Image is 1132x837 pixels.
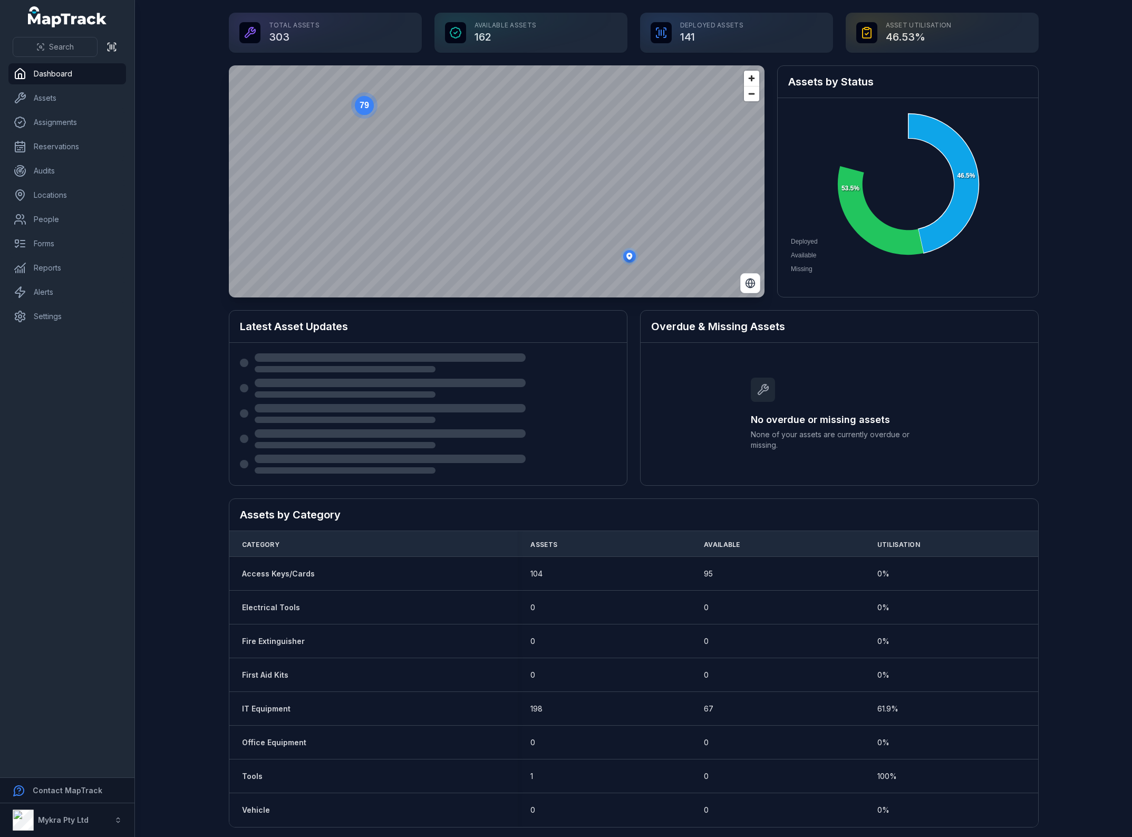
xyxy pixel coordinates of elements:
[8,88,126,109] a: Assets
[49,42,74,52] span: Search
[704,569,713,579] span: 95
[704,737,709,748] span: 0
[651,319,1028,334] h2: Overdue & Missing Assets
[530,771,533,782] span: 1
[530,602,535,613] span: 0
[877,771,897,782] span: 100 %
[8,257,126,278] a: Reports
[242,704,291,714] a: IT Equipment
[242,569,315,579] a: Access Keys/Cards
[360,101,369,110] text: 79
[530,541,557,549] span: Assets
[704,771,709,782] span: 0
[33,786,102,795] strong: Contact MapTrack
[530,670,535,680] span: 0
[38,815,89,824] strong: Mykra Pty Ltd
[240,319,616,334] h2: Latest Asset Updates
[744,71,759,86] button: Zoom in
[791,252,816,259] span: Available
[791,265,812,273] span: Missing
[530,636,535,647] span: 0
[242,805,270,815] a: Vehicle
[704,704,713,714] span: 67
[704,541,740,549] span: Available
[242,636,305,647] a: Fire Extinguisher
[8,209,126,230] a: People
[704,636,709,647] span: 0
[704,602,709,613] span: 0
[8,63,126,84] a: Dashboard
[530,704,543,714] span: 198
[877,737,889,748] span: 0 %
[530,569,543,579] span: 104
[242,602,300,613] a: Electrical Tools
[877,602,889,613] span: 0 %
[8,306,126,327] a: Settings
[8,136,126,157] a: Reservations
[877,636,889,647] span: 0 %
[8,282,126,303] a: Alerts
[877,670,889,680] span: 0 %
[877,541,920,549] span: Utilisation
[751,412,928,427] h3: No overdue or missing assets
[240,507,1028,522] h2: Assets by Category
[791,238,818,245] span: Deployed
[788,74,1028,89] h2: Assets by Status
[8,233,126,254] a: Forms
[229,65,765,297] canvas: Map
[877,805,889,815] span: 0 %
[751,429,928,450] span: None of your assets are currently overdue or missing.
[242,737,306,748] a: Office Equipment
[877,704,898,714] span: 61.9 %
[744,86,759,101] button: Zoom out
[704,805,709,815] span: 0
[13,37,98,57] button: Search
[242,771,263,782] a: Tools
[877,569,889,579] span: 0 %
[704,670,709,680] span: 0
[530,737,535,748] span: 0
[8,112,126,133] a: Assignments
[242,541,279,549] span: Category
[8,185,126,206] a: Locations
[530,805,535,815] span: 0
[242,670,288,680] a: First Aid Kits
[740,273,760,293] button: Switch to Satellite View
[8,160,126,181] a: Audits
[28,6,107,27] a: MapTrack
